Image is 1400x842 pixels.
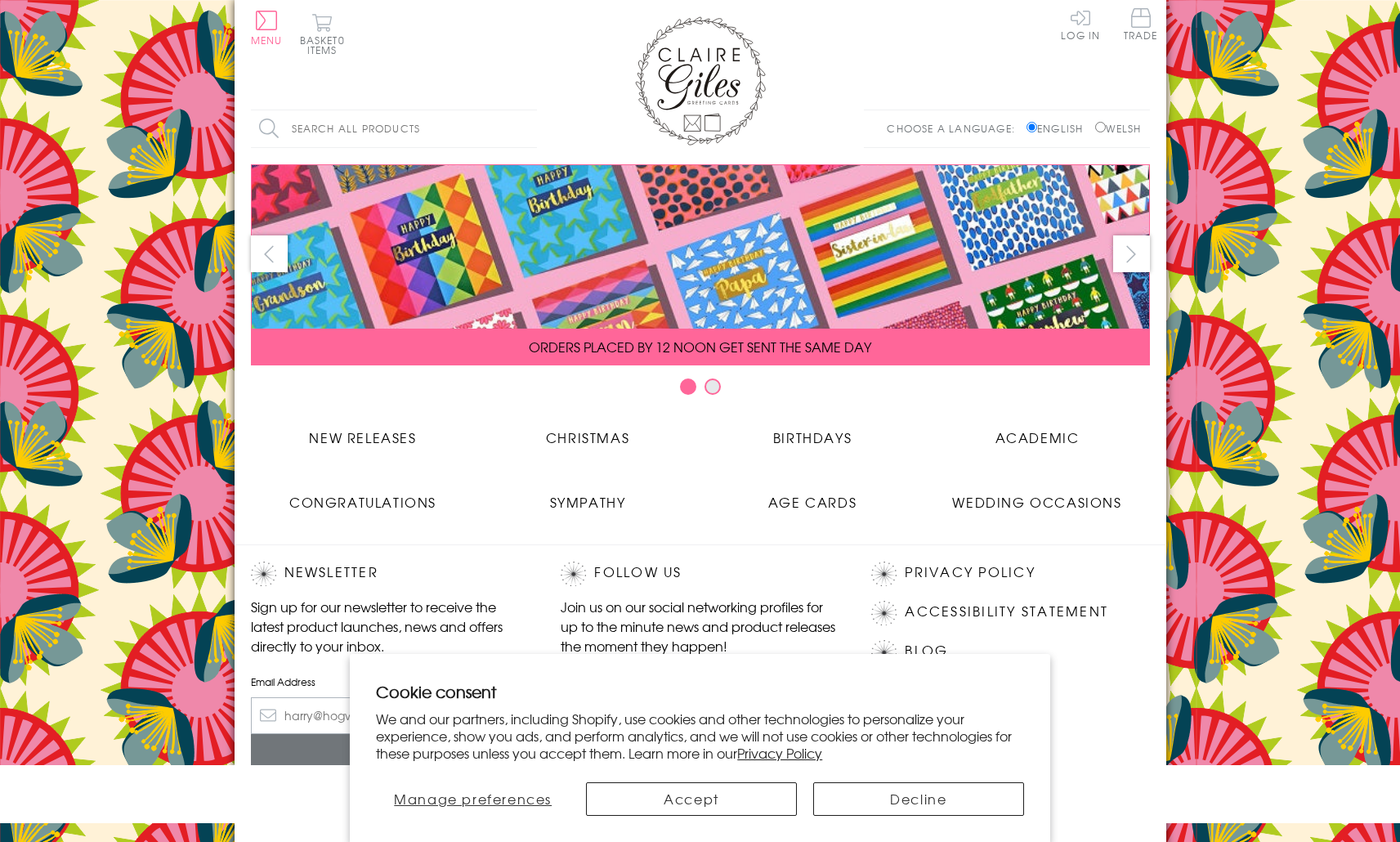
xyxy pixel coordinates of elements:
[905,562,1035,584] a: Privacy Policy
[995,428,1080,447] span: Academic
[925,415,1150,447] a: Academic
[376,782,570,816] button: Manage preferences
[700,480,925,512] a: Age Cards
[307,33,345,57] span: 0 items
[680,378,696,395] button: Carousel Page 1 (Current Slide)
[905,601,1108,623] a: Accessibility Statement
[905,640,948,662] a: Blog
[1124,8,1158,40] span: Trade
[251,480,476,512] a: Congratulations
[251,697,529,734] input: harry@hogwarts.edu
[376,680,1024,703] h2: Cookie consent
[1095,122,1106,132] input: Welsh
[521,110,537,147] input: Search
[561,562,839,586] h2: Follow Us
[251,378,1150,403] div: Carousel Pagination
[1027,122,1037,132] input: English
[887,121,1023,136] p: Choose a language:
[251,674,529,689] label: Email Address
[309,428,416,447] span: New Releases
[251,415,476,447] a: New Releases
[1095,121,1142,136] label: Welsh
[476,415,700,447] a: Christmas
[561,597,839,656] p: Join us on our social networking profiles for up to the minute news and product releases the mome...
[737,743,822,763] a: Privacy Policy
[773,428,852,447] span: Birthdays
[251,235,288,272] button: prev
[251,734,529,771] input: Subscribe
[546,428,629,447] span: Christmas
[476,480,700,512] a: Sympathy
[704,378,721,395] button: Carousel Page 2
[813,782,1024,816] button: Decline
[251,11,283,45] button: Menu
[251,562,529,586] h2: Newsletter
[586,782,797,816] button: Accept
[1113,235,1150,272] button: next
[1124,8,1158,43] a: Trade
[635,16,766,146] img: Claire Giles Greetings Cards
[289,492,436,512] span: Congratulations
[700,415,925,447] a: Birthdays
[300,13,345,55] button: Basket0 items
[1061,8,1100,40] a: Log In
[768,492,857,512] span: Age Cards
[251,110,537,147] input: Search all products
[394,789,552,808] span: Manage preferences
[251,597,529,656] p: Sign up for our newsletter to receive the latest product launches, news and offers directly to yo...
[376,710,1024,761] p: We and our partners, including Shopify, use cookies and other technologies to personalize your ex...
[550,492,626,512] span: Sympathy
[925,480,1150,512] a: Wedding Occasions
[1027,121,1091,136] label: English
[529,337,871,356] span: ORDERS PLACED BY 12 NOON GET SENT THE SAME DAY
[952,492,1121,512] span: Wedding Occasions
[251,33,283,47] span: Menu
